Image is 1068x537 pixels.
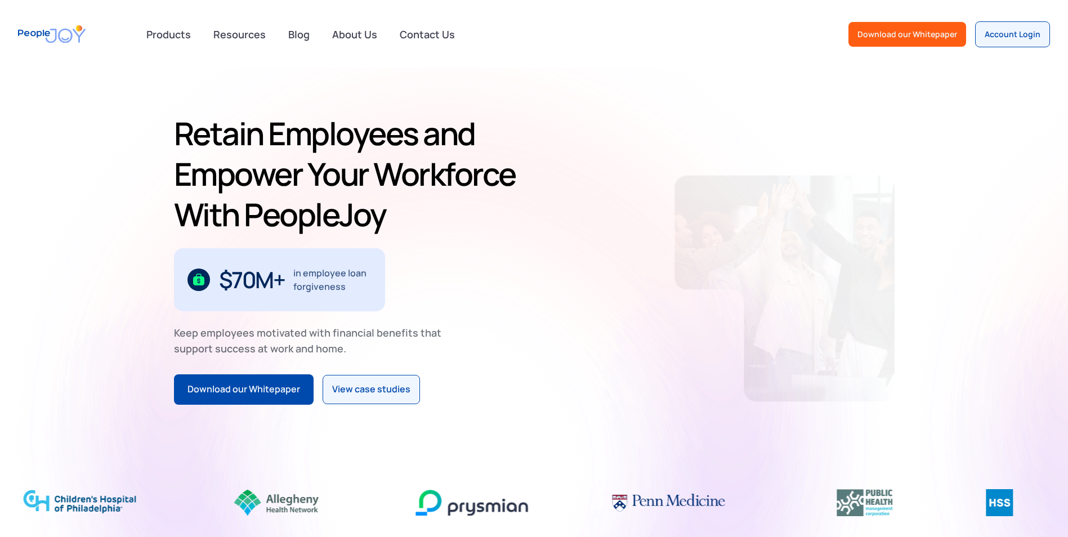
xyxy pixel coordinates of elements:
[174,248,385,311] div: 1 / 3
[174,325,451,356] div: Keep employees motivated with financial benefits that support success at work and home.
[174,113,530,235] h1: Retain Employees and Empower Your Workforce With PeopleJoy
[332,382,410,397] div: View case studies
[207,22,272,47] a: Resources
[219,271,285,289] div: $70M+
[975,21,1050,47] a: Account Login
[140,23,198,46] div: Products
[174,374,314,405] a: Download our Whitepaper
[281,22,316,47] a: Blog
[857,29,957,40] div: Download our Whitepaper
[393,22,462,47] a: Contact Us
[848,22,966,47] a: Download our Whitepaper
[293,266,372,293] div: in employee loan forgiveness
[187,382,300,397] div: Download our Whitepaper
[323,375,420,404] a: View case studies
[18,18,86,50] a: home
[985,29,1040,40] div: Account Login
[325,22,384,47] a: About Us
[674,176,895,402] img: Retain-Employees-PeopleJoy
